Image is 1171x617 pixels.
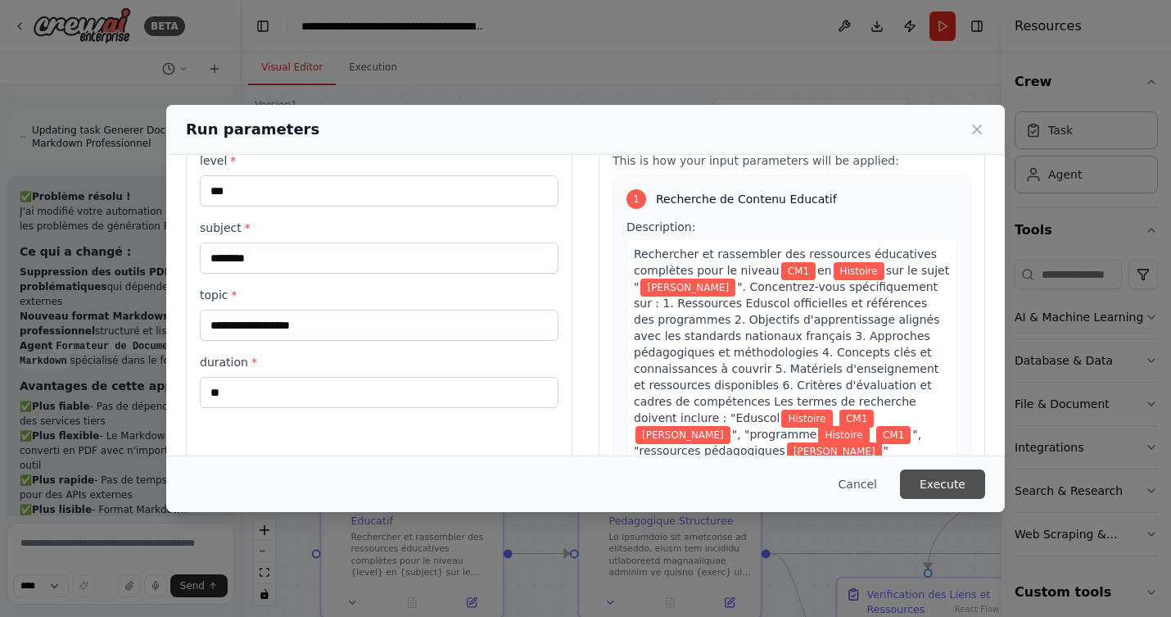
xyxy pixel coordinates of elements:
[876,426,911,444] span: Variable: level
[186,118,319,141] h2: Run parameters
[884,444,888,457] span: "
[781,410,832,428] span: Variable: subject
[626,220,695,234] span: Description:
[817,264,832,277] span: en
[634,280,940,424] span: ". Concentrez-vous spécifiquement sur : 1. Ressources Eduscol officielles et références des progr...
[200,287,558,303] label: topic
[634,247,937,277] span: Rechercher et rassembler des ressources éducatives complètes pour le niveau
[781,262,816,280] span: Variable: level
[613,152,971,169] p: This is how your input parameters will be applied:
[626,189,646,209] div: 1
[825,470,890,499] button: Cancel
[787,442,882,460] span: Variable: topic
[200,354,558,370] label: duration
[200,220,558,236] label: subject
[900,470,985,499] button: Execute
[839,410,874,428] span: Variable: level
[635,426,730,444] span: Variable: topic
[818,426,869,444] span: Variable: subject
[200,152,558,169] label: level
[834,262,884,280] span: Variable: subject
[640,279,735,297] span: Variable: topic
[656,191,837,207] span: Recherche de Contenu Educatif
[732,428,817,441] span: ", "programme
